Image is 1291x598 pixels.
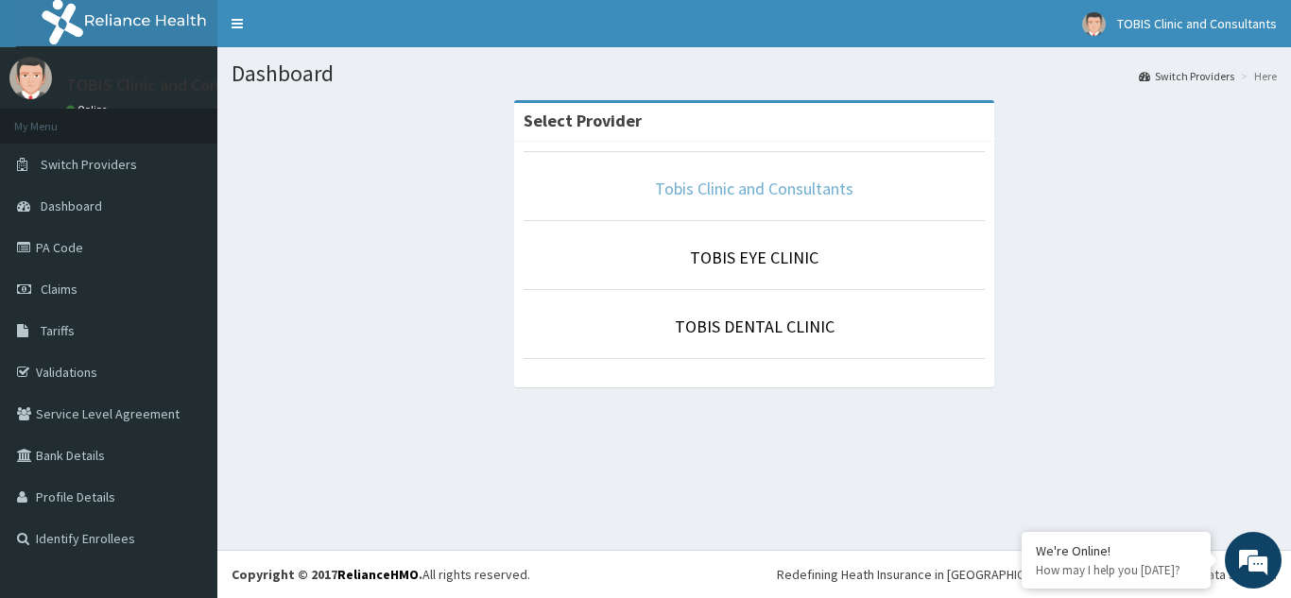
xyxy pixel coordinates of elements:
a: RelianceHMO [337,566,419,583]
span: Tariffs [41,322,75,339]
a: Tobis Clinic and Consultants [655,178,853,199]
footer: All rights reserved. [217,550,1291,598]
a: Switch Providers [1139,68,1234,84]
strong: Copyright © 2017 . [232,566,422,583]
span: Claims [41,281,77,298]
span: TOBIS Clinic and Consultants [1117,15,1277,32]
p: How may I help you today? [1036,562,1196,578]
span: Switch Providers [41,156,137,173]
div: We're Online! [1036,542,1196,559]
img: User Image [1082,12,1106,36]
a: TOBIS EYE CLINIC [690,247,818,268]
span: Dashboard [41,197,102,214]
a: TOBIS DENTAL CLINIC [675,316,835,337]
div: Redefining Heath Insurance in [GEOGRAPHIC_DATA] using Telemedicine and Data Science! [777,565,1277,584]
img: User Image [9,57,52,99]
li: Here [1236,68,1277,84]
a: Online [66,103,112,116]
strong: Select Provider [524,110,642,131]
p: TOBIS Clinic and Consultants [66,77,281,94]
h1: Dashboard [232,61,1277,86]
